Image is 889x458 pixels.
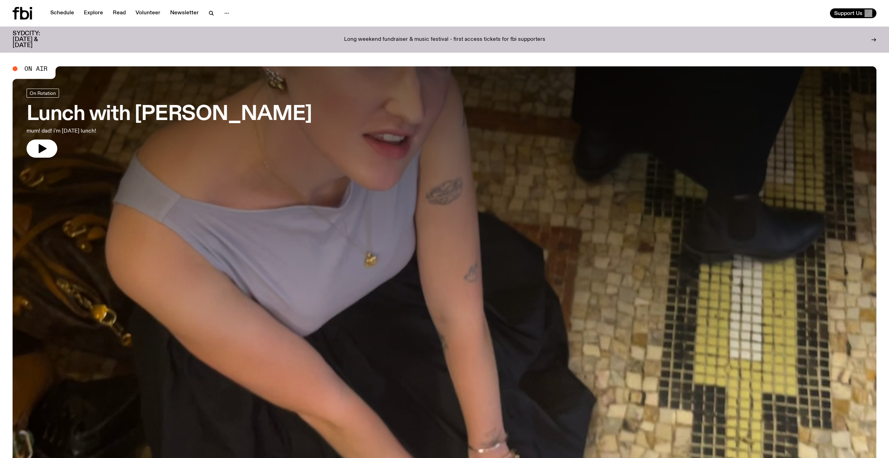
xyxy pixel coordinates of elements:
[24,66,48,72] span: On Air
[27,89,312,158] a: Lunch with [PERSON_NAME]mum! dad! i'm [DATE] lunch!
[46,8,78,18] a: Schedule
[830,8,876,18] button: Support Us
[13,31,57,48] h3: SYDCITY: [DATE] & [DATE]
[30,90,56,96] span: On Rotation
[27,127,205,135] p: mum! dad! i'm [DATE] lunch!
[131,8,165,18] a: Volunteer
[344,37,545,43] p: Long weekend fundraiser & music festival - first access tickets for fbi supporters
[27,89,59,98] a: On Rotation
[109,8,130,18] a: Read
[27,105,312,124] h3: Lunch with [PERSON_NAME]
[80,8,107,18] a: Explore
[166,8,203,18] a: Newsletter
[834,10,862,16] span: Support Us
